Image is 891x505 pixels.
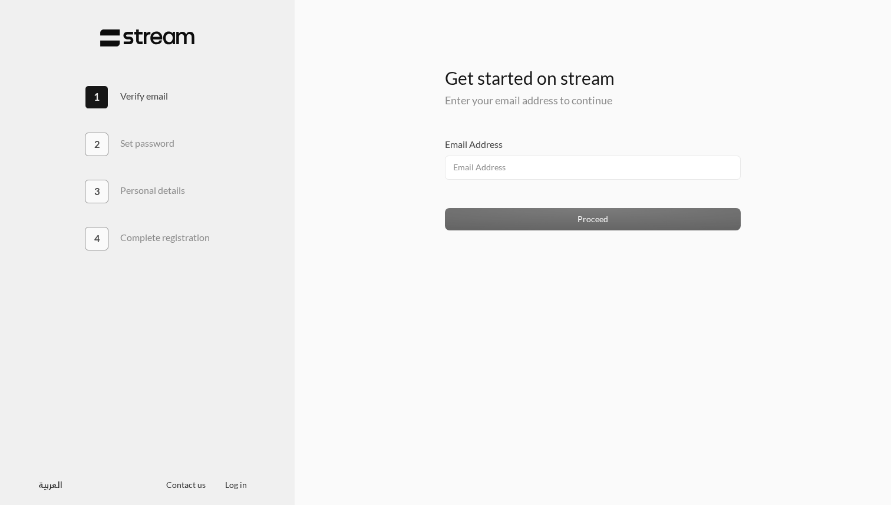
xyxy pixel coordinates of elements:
[100,29,194,47] img: Stream Pay
[94,90,100,105] span: 1
[94,184,100,199] span: 3
[445,48,741,88] h3: Get started on stream
[120,90,168,101] h3: Verify email
[120,232,210,243] h3: Complete registration
[94,232,100,246] span: 4
[445,94,741,107] h5: Enter your email address to continue
[120,137,174,148] h3: Set password
[157,480,216,490] a: Contact us
[445,137,503,151] label: Email Address
[445,156,741,180] input: Email Address
[157,473,216,495] button: Contact us
[120,184,185,196] h3: Personal details
[94,137,100,151] span: 2
[216,480,257,490] a: Log in
[216,473,257,495] button: Log in
[38,473,62,495] a: العربية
